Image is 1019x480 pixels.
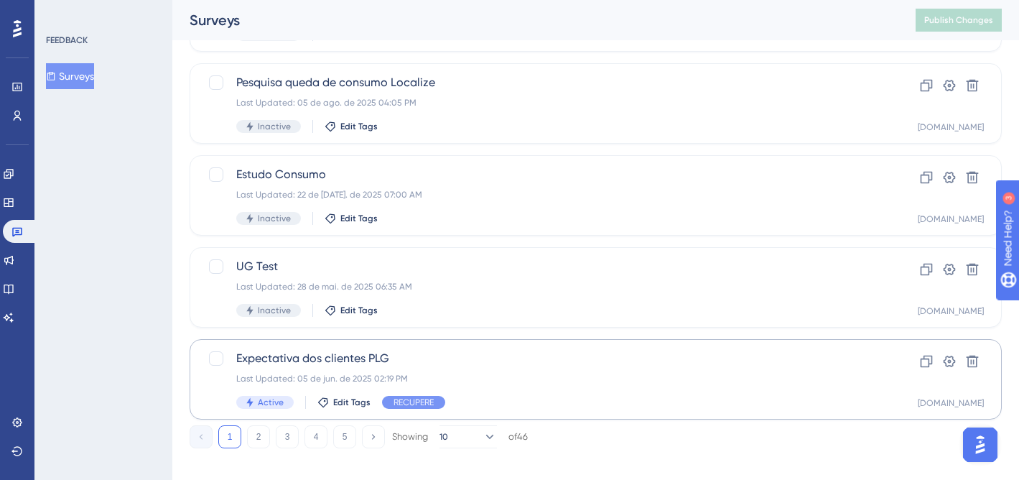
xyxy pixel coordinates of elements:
[236,166,840,183] span: Estudo Consumo
[918,213,984,225] div: [DOMAIN_NAME]
[325,305,378,316] button: Edit Tags
[236,74,840,91] span: Pesquisa queda de consumo Localize
[325,213,378,224] button: Edit Tags
[236,281,840,292] div: Last Updated: 28 de mai. de 2025 06:35 AM
[340,121,378,132] span: Edit Tags
[392,430,428,443] div: Showing
[34,4,90,21] span: Need Help?
[236,373,840,384] div: Last Updated: 05 de jun. de 2025 02:19 PM
[439,431,448,443] span: 10
[100,7,104,19] div: 3
[236,97,840,109] div: Last Updated: 05 de ago. de 2025 04:05 PM
[46,34,88,46] div: FEEDBACK
[258,213,291,224] span: Inactive
[317,397,371,408] button: Edit Tags
[247,425,270,448] button: 2
[916,9,1002,32] button: Publish Changes
[959,423,1002,466] iframe: UserGuiding AI Assistant Launcher
[333,397,371,408] span: Edit Tags
[918,397,984,409] div: [DOMAIN_NAME]
[258,305,291,316] span: Inactive
[236,189,840,200] div: Last Updated: 22 de [DATE]. de 2025 07:00 AM
[918,305,984,317] div: [DOMAIN_NAME]
[340,213,378,224] span: Edit Tags
[190,10,880,30] div: Surveys
[258,397,284,408] span: Active
[918,121,984,133] div: [DOMAIN_NAME]
[258,121,291,132] span: Inactive
[394,397,434,408] span: RECUPERE
[924,14,993,26] span: Publish Changes
[325,121,378,132] button: Edit Tags
[236,350,840,367] span: Expectativa dos clientes PLG
[236,258,840,275] span: UG Test
[46,63,94,89] button: Surveys
[218,425,241,448] button: 1
[340,305,378,316] span: Edit Tags
[276,425,299,448] button: 3
[508,430,528,443] div: of 46
[333,425,356,448] button: 5
[304,425,327,448] button: 4
[439,425,497,448] button: 10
